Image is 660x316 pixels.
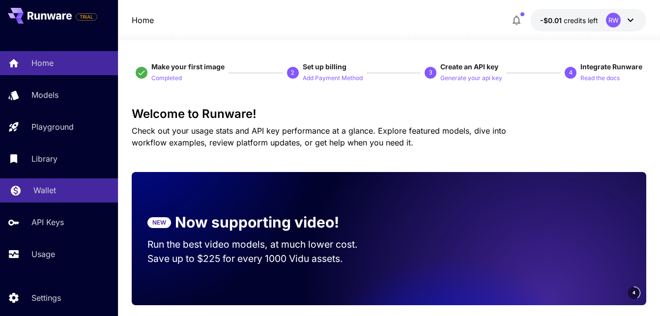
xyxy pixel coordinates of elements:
p: Read the docs [580,74,620,83]
nav: breadcrumb [132,14,154,26]
button: Generate your api key [440,72,502,84]
iframe: Chat Widget [611,269,660,316]
p: Home [31,57,54,69]
p: 3 [429,68,432,77]
div: -$0.01071 [540,15,598,26]
span: Check out your usage stats and API key performance at a glance. Explore featured models, dive int... [132,126,506,147]
p: Library [31,153,57,165]
p: NEW [152,218,166,227]
span: Add your payment card to enable full platform functionality. [76,11,97,23]
button: Add Payment Method [303,72,363,84]
a: Home [132,14,154,26]
span: credits left [564,16,598,25]
p: Save up to $225 for every 1000 Vidu assets. [147,252,373,266]
p: Generate your api key [440,74,502,83]
p: Models [31,89,58,101]
span: TRIAL [76,13,97,21]
span: Create an API key [440,62,498,71]
p: 2 [291,68,294,77]
button: Read the docs [580,72,620,84]
h3: Welcome to Runware! [132,107,647,121]
p: API Keys [31,216,64,228]
span: Set up billing [303,62,346,71]
p: 4 [569,68,573,77]
p: Usage [31,248,55,260]
p: Add Payment Method [303,74,363,83]
p: Wallet [33,184,56,196]
p: Now supporting video! [175,211,339,233]
div: RW [606,13,621,28]
p: Settings [31,292,61,304]
button: Completed [151,72,182,84]
p: Playground [31,121,74,133]
p: Completed [151,74,182,83]
button: -$0.01071RW [530,9,646,31]
span: Integrate Runware [580,62,642,71]
span: -$0.01 [540,16,564,25]
span: Make your first image [151,62,225,71]
p: Run the best video models, at much lower cost. [147,237,373,252]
